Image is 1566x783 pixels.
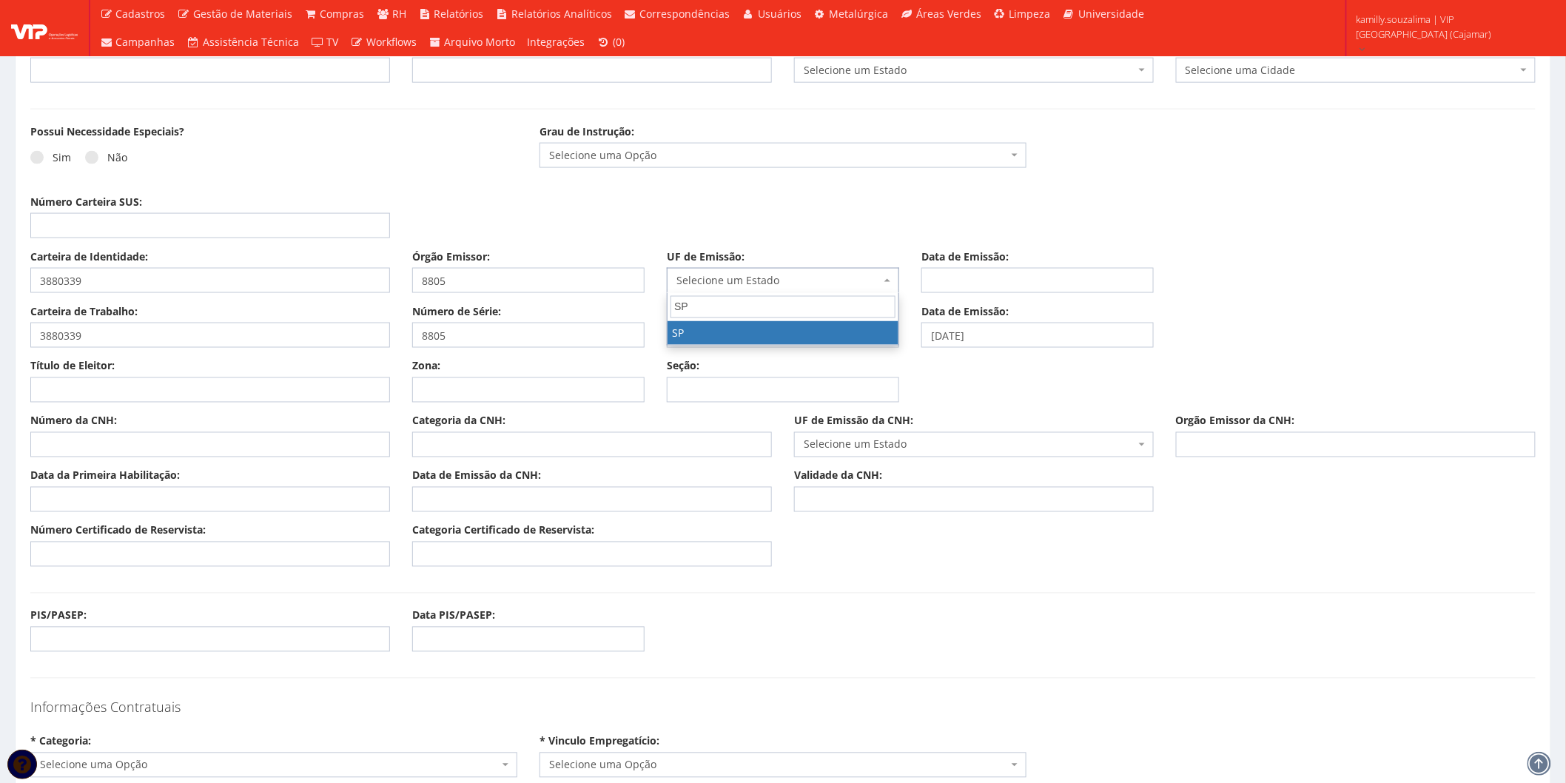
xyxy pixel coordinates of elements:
label: Número da CNH: [30,414,117,429]
span: Cadastros [116,7,166,21]
label: Carteira de Identidade: [30,249,148,264]
span: kamilly.souzalima | VIP [GEOGRAPHIC_DATA] (Cajamar) [1356,12,1547,41]
span: Universidade [1078,7,1144,21]
label: Grau de Instrução: [540,124,634,139]
span: Selecione uma Opção [540,753,1026,778]
span: Workflows [366,35,417,49]
span: Selecione um Estado [667,268,899,293]
span: Metalúrgica [830,7,889,21]
span: Selecione um Estado [794,58,1154,83]
span: Selecione um Estado [794,432,1154,457]
label: Número de Série: [412,304,501,319]
span: Limpeza [1009,7,1051,21]
label: Orgão Emissor da CNH: [1176,414,1295,429]
label: Zona: [412,359,440,374]
span: Campanhas [116,35,175,49]
span: Selecione uma Opção [540,143,1026,168]
span: Usuários [758,7,802,21]
label: Sim [30,150,71,165]
label: Seção: [667,359,699,374]
a: Campanhas [94,28,181,56]
label: Validade da CNH: [794,468,882,483]
label: * Categoria: [30,734,91,749]
span: Selecione uma Opção [40,758,499,773]
a: Assistência Técnica [181,28,306,56]
label: Data PIS/PASEP: [412,608,495,623]
span: Selecione um Estado [676,273,881,288]
label: UF de Emissão da CNH: [794,414,913,429]
span: Selecione um Estado [804,63,1135,78]
span: Selecione um Estado [804,437,1135,452]
h4: Informações Contratuais [30,701,1536,716]
label: Data de Emissão: [921,304,1009,319]
span: Integrações [528,35,585,49]
img: logo [11,17,78,39]
li: SP [668,321,898,345]
label: Categoria Certificado de Reservista: [412,523,594,538]
span: Selecione uma Cidade [1176,58,1536,83]
span: Selecione uma Opção [549,758,1008,773]
label: Não [85,150,127,165]
span: Assistência Técnica [203,35,299,49]
span: Correspondências [640,7,730,21]
a: (0) [591,28,631,56]
label: Título de Eleitor: [30,359,115,374]
span: Selecione uma Opção [30,753,517,778]
label: Número Certificado de Reservista: [30,523,206,538]
label: Data de Emissão: [921,249,1009,264]
label: Categoria da CNH: [412,414,505,429]
label: UF de Emissão: [667,249,745,264]
label: Carteira de Trabalho: [30,304,138,319]
label: Possui Necessidade Especiais? [30,124,184,139]
span: Gestão de Materiais [193,7,292,21]
span: RH [392,7,406,21]
label: Data de Emissão da CNH: [412,468,541,483]
span: (0) [613,35,625,49]
label: Órgão Emissor: [412,249,490,264]
span: Arquivo Morto [445,35,516,49]
span: Áreas Verdes [916,7,981,21]
a: Integrações [522,28,591,56]
label: PIS/PASEP: [30,608,87,623]
span: Relatórios Analíticos [511,7,612,21]
span: TV [327,35,339,49]
label: Número Carteira SUS: [30,195,142,209]
span: Compras [320,7,365,21]
span: Relatórios [434,7,484,21]
label: * Vinculo Empregatício: [540,734,659,749]
a: TV [305,28,345,56]
span: Selecione uma Opção [549,148,1008,163]
a: Arquivo Morto [423,28,522,56]
a: Workflows [345,28,423,56]
label: Data da Primeira Habilitação: [30,468,180,483]
span: Selecione uma Cidade [1186,63,1517,78]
